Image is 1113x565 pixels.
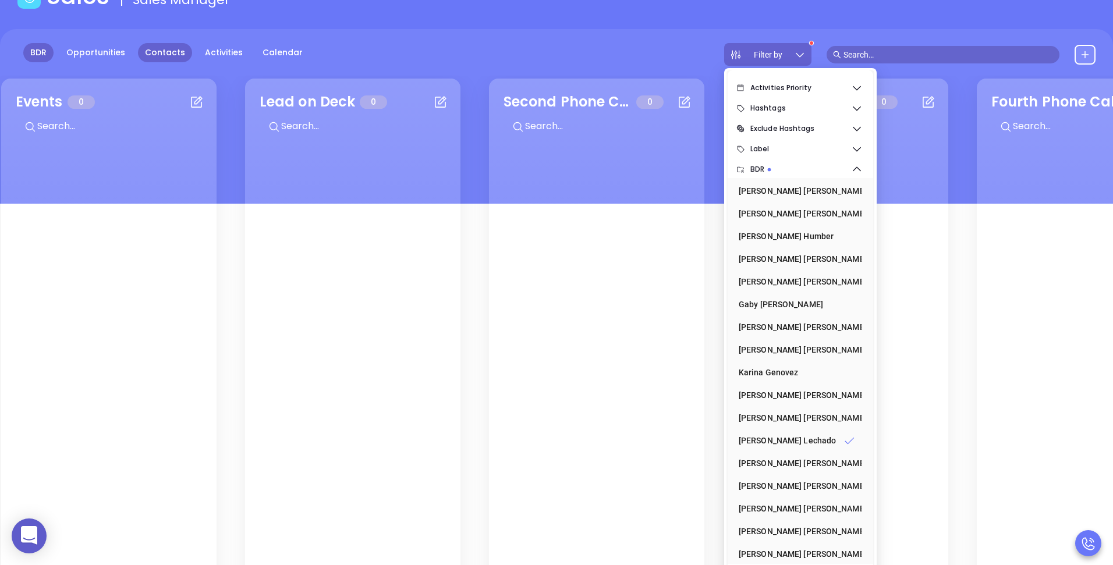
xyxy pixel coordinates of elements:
[750,117,851,140] span: Exclude Hashtags
[256,43,310,62] a: Calendar
[16,91,63,112] div: Events
[739,361,855,384] div: Karina Genovez
[524,119,699,134] input: Search...
[739,247,855,271] div: [PERSON_NAME] [PERSON_NAME]
[870,95,898,109] span: 0
[739,520,855,543] div: [PERSON_NAME] [PERSON_NAME]
[198,43,250,62] a: Activities
[739,429,855,452] div: [PERSON_NAME] Lechado
[36,119,211,134] input: Search...
[739,383,855,407] div: [PERSON_NAME] [PERSON_NAME]
[360,95,387,109] span: 0
[260,91,355,112] div: Lead on Deck
[739,338,855,361] div: [PERSON_NAME] [PERSON_NAME]
[739,270,855,293] div: [PERSON_NAME] [PERSON_NAME]
[750,158,851,181] span: BDR
[739,315,855,339] div: [PERSON_NAME] [PERSON_NAME]
[138,43,192,62] a: Contacts
[504,91,632,112] div: Second Phone Call
[739,452,855,475] div: [PERSON_NAME] [PERSON_NAME]
[636,95,664,109] span: 0
[739,474,855,498] div: [PERSON_NAME] [PERSON_NAME]
[754,51,782,59] span: Filter by
[750,137,851,161] span: Label
[68,95,95,109] span: 0
[739,225,855,248] div: [PERSON_NAME] Humber
[750,97,851,120] span: Hashtags
[739,406,855,429] div: [PERSON_NAME] [PERSON_NAME]
[280,119,455,134] input: Search...
[739,179,855,202] div: [PERSON_NAME] [PERSON_NAME]
[833,51,841,59] span: search
[739,202,855,225] div: [PERSON_NAME] [PERSON_NAME]
[23,43,54,62] a: BDR
[843,48,1053,61] input: Search…
[739,293,855,316] div: Gaby [PERSON_NAME]
[750,76,851,100] span: Activities Priority
[739,497,855,520] div: [PERSON_NAME] [PERSON_NAME]
[59,43,132,62] a: Opportunities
